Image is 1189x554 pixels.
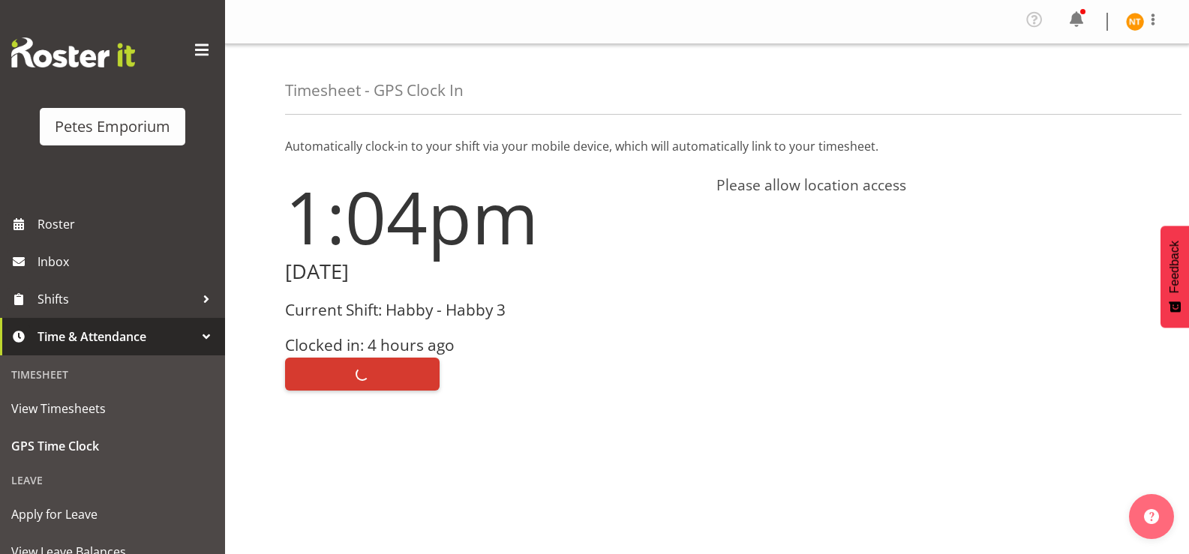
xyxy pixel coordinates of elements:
span: View Timesheets [11,397,214,420]
img: Rosterit website logo [11,37,135,67]
h3: Clocked in: 4 hours ago [285,337,698,354]
p: Automatically clock-in to your shift via your mobile device, which will automatically link to you... [285,137,1129,155]
h2: [DATE] [285,260,698,283]
span: Inbox [38,250,218,273]
span: GPS Time Clock [11,435,214,457]
a: View Timesheets [4,390,221,427]
a: Apply for Leave [4,496,221,533]
span: Shifts [38,288,195,310]
a: GPS Time Clock [4,427,221,465]
img: nicole-thomson8388.jpg [1126,13,1144,31]
img: help-xxl-2.png [1144,509,1159,524]
span: Time & Attendance [38,325,195,348]
div: Timesheet [4,359,221,390]
h3: Current Shift: Habby - Habby 3 [285,301,698,319]
div: Petes Emporium [55,115,170,138]
h1: 1:04pm [285,176,698,257]
span: Roster [38,213,218,235]
h4: Please allow location access [716,176,1130,194]
span: Feedback [1168,241,1181,293]
h4: Timesheet - GPS Clock In [285,82,464,99]
button: Feedback - Show survey [1160,226,1189,328]
div: Leave [4,465,221,496]
span: Apply for Leave [11,503,214,526]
